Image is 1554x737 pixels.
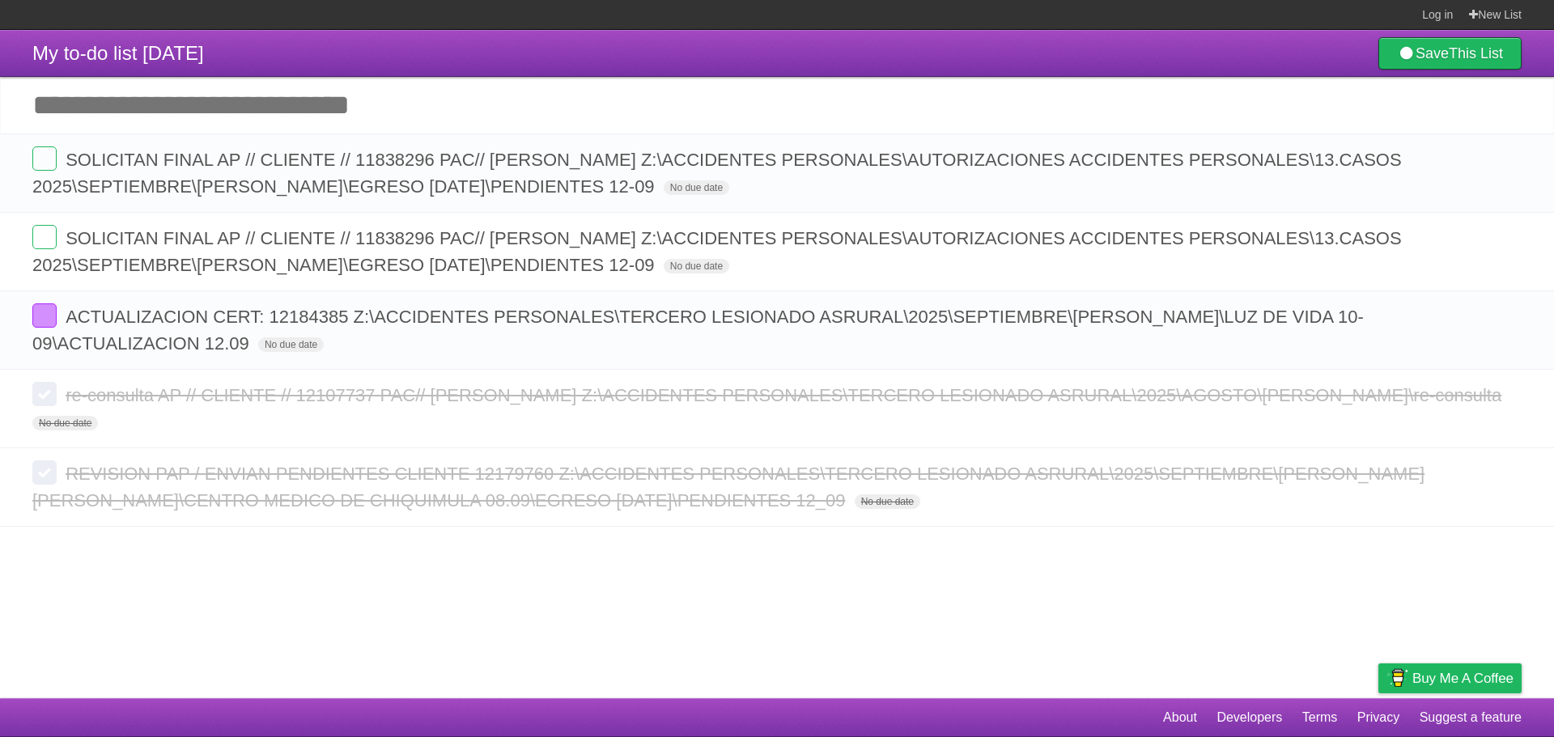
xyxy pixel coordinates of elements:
span: SOLICITAN FINAL AP // CLIENTE // 11838296 PAC// [PERSON_NAME] Z:\ACCIDENTES PERSONALES\AUTORIZACI... [32,150,1402,197]
label: Done [32,382,57,406]
img: Buy me a coffee [1386,664,1408,692]
a: Buy me a coffee [1378,663,1522,693]
span: SOLICITAN FINAL AP // CLIENTE // 11838296 PAC// [PERSON_NAME] Z:\ACCIDENTES PERSONALES\AUTORIZACI... [32,228,1402,275]
label: Done [32,146,57,171]
a: SaveThis List [1378,37,1522,70]
a: About [1163,702,1197,733]
span: re-consulta AP // CLIENTE // 12107737 PAC// [PERSON_NAME] Z:\ACCIDENTES PERSONALES\TERCERO LESION... [66,385,1505,405]
span: ACTUALIZACION CERT: 12184385 Z:\ACCIDENTES PERSONALES\TERCERO LESIONADO ASRURAL\2025\SEPTIEMBRE\[... [32,307,1364,354]
span: No due date [258,337,324,352]
label: Done [32,460,57,485]
label: Done [32,225,57,249]
a: Suggest a feature [1420,702,1522,733]
span: No due date [664,259,729,273]
a: Privacy [1357,702,1399,733]
span: No due date [664,180,729,195]
span: No due date [855,494,920,509]
a: Terms [1302,702,1338,733]
b: This List [1449,45,1503,61]
label: Done [32,303,57,328]
span: My to-do list [DATE] [32,42,204,64]
a: Developers [1216,702,1282,733]
span: REVISION PAP / ENVIAN PENDIENTES CLIENTE 12179760 Z:\ACCIDENTES PERSONALES\TERCERO LESIONADO ASRU... [32,464,1424,510]
span: Buy me a coffee [1412,664,1514,693]
span: No due date [32,416,98,430]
